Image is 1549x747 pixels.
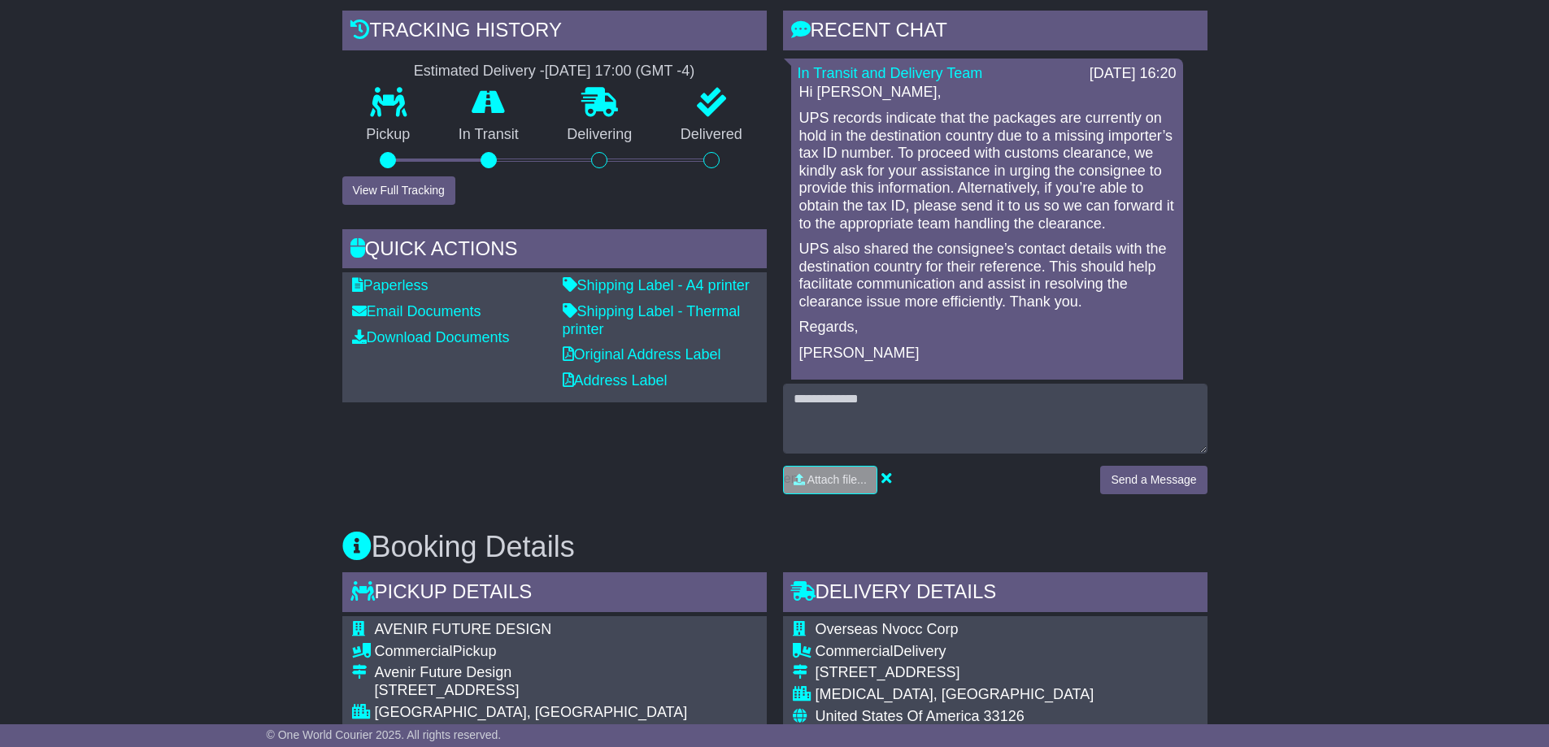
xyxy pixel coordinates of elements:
a: Original Address Label [563,346,721,363]
a: Email Documents [352,303,481,319]
a: Paperless [352,277,429,293]
h3: Booking Details [342,531,1207,563]
div: Estimated Delivery - [342,63,767,80]
a: Download Documents [352,329,510,345]
div: Quick Actions [342,229,767,273]
span: © One World Courier 2025. All rights reserved. [267,728,502,741]
span: Commercial [375,643,453,659]
p: Pickup [342,126,435,144]
div: Pickup Details [342,572,767,616]
div: Tracking history [342,11,767,54]
span: Overseas Nvocc Corp [816,621,959,637]
span: 33126 [984,708,1025,724]
div: Avenir Future Design [375,664,688,682]
a: Shipping Label - Thermal printer [563,303,741,337]
div: RECENT CHAT [783,11,1207,54]
div: [STREET_ADDRESS] [816,664,1094,682]
a: In Transit and Delivery Team [798,65,983,81]
div: [GEOGRAPHIC_DATA], [GEOGRAPHIC_DATA] [375,704,688,722]
p: Regards, [799,319,1175,337]
p: In Transit [434,126,543,144]
a: Address Label [563,372,668,389]
div: Delivery [816,643,1094,661]
a: Shipping Label - A4 printer [563,277,750,293]
div: [DATE] 16:20 [1090,65,1177,83]
p: Delivered [656,126,767,144]
span: Commercial [816,643,894,659]
span: United States Of America [816,708,980,724]
div: [MEDICAL_DATA], [GEOGRAPHIC_DATA] [816,686,1094,704]
div: [STREET_ADDRESS] [375,682,688,700]
p: UPS also shared the consignee’s contact details with the destination country for their reference.... [799,241,1175,311]
p: Delivering [543,126,657,144]
p: UPS records indicate that the packages are currently on hold in the destination country due to a ... [799,110,1175,232]
p: [PERSON_NAME] [799,345,1175,363]
button: Send a Message [1100,466,1207,494]
span: AVENIR FUTURE DESIGN [375,621,552,637]
button: View Full Tracking [342,176,455,205]
p: Hi [PERSON_NAME], [799,84,1175,102]
div: [DATE] 17:00 (GMT -4) [545,63,694,80]
div: Pickup [375,643,688,661]
div: Delivery Details [783,572,1207,616]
